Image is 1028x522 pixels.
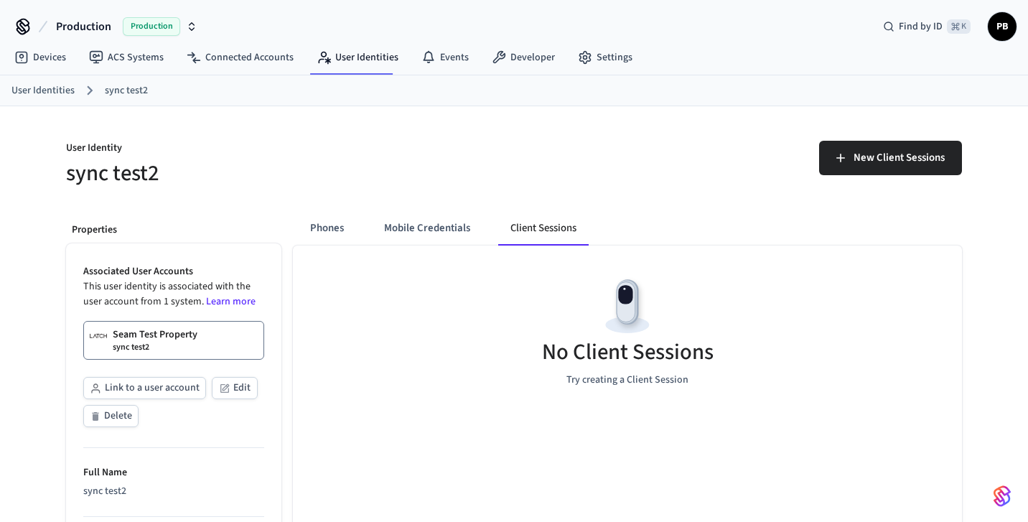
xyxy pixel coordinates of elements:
[66,159,505,188] h5: sync test2
[66,141,505,159] p: User Identity
[83,321,264,360] a: Seam Test Propertysync test2
[854,149,945,167] span: New Client Sessions
[872,14,982,39] div: Find by ID⌘ K
[83,279,264,309] p: This user identity is associated with the user account from 1 system.
[83,405,139,427] button: Delete
[113,327,197,342] p: Seam Test Property
[175,45,305,70] a: Connected Accounts
[499,211,588,246] button: Client Sessions
[56,18,111,35] span: Production
[410,45,480,70] a: Events
[83,264,264,279] p: Associated User Accounts
[994,485,1011,508] img: SeamLogoGradient.69752ec5.svg
[206,294,256,309] a: Learn more
[819,141,962,175] button: New Client Sessions
[947,19,971,34] span: ⌘ K
[83,484,264,499] div: sync test2
[899,19,943,34] span: Find by ID
[566,373,688,388] p: Try creating a Client Session
[11,83,75,98] a: User Identities
[78,45,175,70] a: ACS Systems
[123,17,180,36] span: Production
[305,45,410,70] a: User Identities
[83,377,206,399] button: Link to a user account
[566,45,644,70] a: Settings
[72,223,276,238] p: Properties
[212,377,258,399] button: Edit
[595,274,660,339] img: Devices Empty State
[299,211,355,246] button: Phones
[113,342,149,353] p: sync test2
[542,337,714,367] h5: No Client Sessions
[90,327,107,345] img: Latch Building Logo
[3,45,78,70] a: Devices
[480,45,566,70] a: Developer
[373,211,482,246] button: Mobile Credentials
[988,12,1017,41] button: PB
[83,465,264,480] p: Full Name
[989,14,1015,39] span: PB
[105,83,148,98] a: sync test2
